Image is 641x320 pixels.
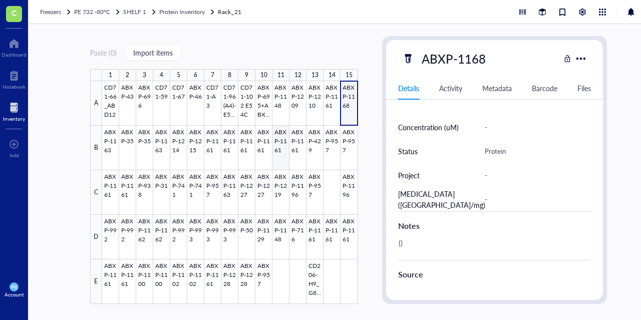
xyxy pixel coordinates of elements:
[90,170,102,215] div: C
[90,45,117,61] button: Paste (0)
[40,7,72,17] a: Freezers
[90,81,102,126] div: A
[398,220,591,232] div: Notes
[398,122,459,133] div: Concentration (uM)
[398,268,591,280] div: Source
[228,69,231,81] div: 8
[177,69,180,81] div: 5
[329,69,336,81] div: 14
[394,236,587,260] div: {}
[133,49,173,57] span: Import items
[3,100,25,122] a: Inventory
[398,188,485,210] div: [MEDICAL_DATA] ([GEOGRAPHIC_DATA]/mg)
[260,69,267,81] div: 10
[532,83,557,94] div: Barcode
[74,7,121,17] a: PE 732 -80°C
[211,69,214,81] div: 7
[109,69,112,81] div: 1
[123,7,216,17] a: SHELF 1Protein Inventory
[5,291,24,297] div: Account
[125,45,181,61] button: Import items
[12,7,17,19] span: C
[143,69,146,81] div: 3
[159,8,205,16] span: Protein Inventory
[480,165,587,186] div: -
[480,117,587,138] div: -
[245,69,248,81] div: 9
[160,69,163,81] div: 4
[10,152,19,158] div: Add
[2,36,27,58] a: Dashboard
[277,69,284,81] div: 11
[417,48,490,69] div: ABXP-1168
[194,69,197,81] div: 6
[90,126,102,170] div: B
[398,146,418,157] div: Status
[480,286,587,307] div: Aro Biotx
[2,52,27,58] div: Dashboard
[3,116,25,122] div: Inventory
[577,83,591,94] div: Files
[311,69,318,81] div: 13
[439,83,462,94] div: Activity
[398,83,419,94] div: Details
[123,8,146,16] span: SHELF 1
[398,170,420,181] div: Project
[74,8,110,16] span: PE 732 -80°C
[398,291,421,302] div: Vendor
[90,215,102,259] div: D
[126,69,129,81] div: 2
[294,69,301,81] div: 12
[218,7,243,17] a: Rack_21
[40,8,61,16] span: Freezers
[480,189,587,210] div: -
[480,141,587,162] div: Protein
[346,69,353,81] div: 15
[482,83,512,94] div: Metadata
[90,259,102,304] div: E
[3,68,26,90] a: Notebook
[12,284,17,289] span: PG
[3,84,26,90] div: Notebook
